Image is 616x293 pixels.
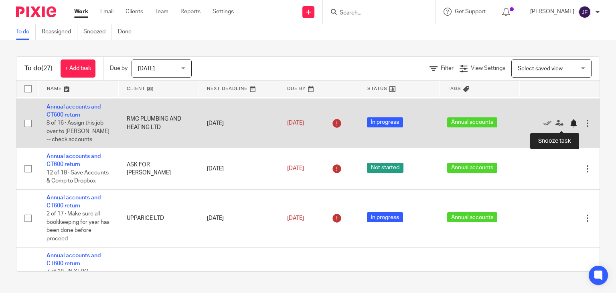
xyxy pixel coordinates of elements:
span: [DATE] [138,66,155,72]
a: Annual accounts and CT600 return [47,104,101,118]
a: Reports [180,8,201,16]
span: In progress [367,117,403,127]
a: Annual accounts and CT600 return [47,154,101,167]
span: In progress [367,212,403,222]
td: [DATE] [199,148,279,189]
a: Mark as done [543,119,555,127]
span: 8 of 16 · Assign this job over to [PERSON_NAME] -- check accounts [47,120,109,142]
p: [PERSON_NAME] [530,8,574,16]
span: Annual accounts [447,212,497,222]
h1: To do [24,64,53,73]
td: [DATE] [199,98,279,148]
span: Select saved view [518,66,563,72]
a: Settings [213,8,234,16]
p: Due by [110,64,128,72]
a: Annual accounts and CT600 return [47,195,101,209]
span: Get Support [455,9,486,14]
img: svg%3E [578,6,591,18]
span: Annual accounts [447,163,497,173]
a: Email [100,8,113,16]
span: 2 of 17 · Make sure all bookkeeping for year has been done before proceed [47,211,109,242]
a: Clients [126,8,143,16]
span: (27) [41,65,53,72]
a: Annual accounts and CT600 return [47,253,101,266]
input: Search [339,10,411,17]
a: Snoozed [83,24,112,40]
a: Work [74,8,88,16]
span: Tags [448,86,461,91]
a: Team [155,8,168,16]
span: Filter [441,66,454,71]
span: [DATE] [287,166,304,172]
img: Pixie [16,6,56,17]
span: Annual accounts [447,117,497,127]
td: RMC PLUMBING AND HEATING LTD [119,98,199,148]
a: Done [118,24,138,40]
td: [DATE] [199,189,279,247]
a: Reassigned [42,24,77,40]
span: Not started [367,163,403,173]
td: ASK FOR [PERSON_NAME] [119,148,199,189]
span: View Settings [471,66,505,71]
span: [DATE] [287,121,304,126]
a: + Add task [61,59,95,78]
span: [DATE] [287,215,304,221]
a: To do [16,24,36,40]
td: UPPARIGE LTD [119,189,199,247]
span: 12 of 18 · Save Accounts & Comp to Dropbox [47,170,109,184]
